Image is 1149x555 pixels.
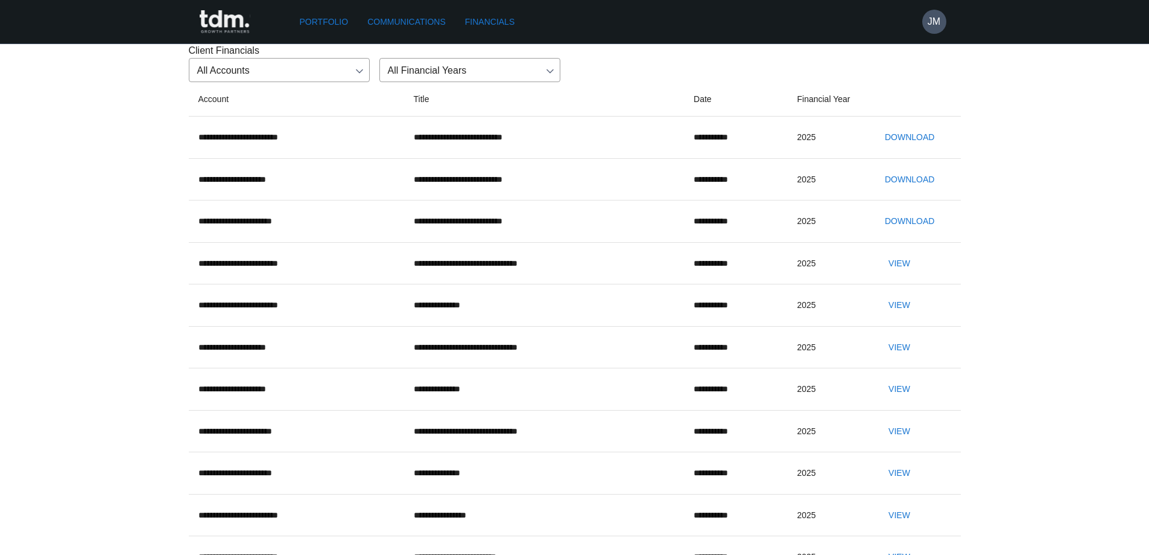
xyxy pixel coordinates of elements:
[787,368,870,411] td: 2025
[880,126,939,149] button: Download
[295,11,353,33] a: Portfolio
[787,494,870,536] td: 2025
[880,378,919,400] button: View
[922,10,946,34] button: JM
[787,410,870,452] td: 2025
[880,252,919,275] button: View
[189,58,370,82] div: All Accounts
[404,82,685,117] th: Title
[880,504,919,527] button: View
[787,158,870,201] td: 2025
[787,284,870,327] td: 2025
[880,168,939,191] button: Download
[379,58,560,82] div: All Financial Years
[189,82,404,117] th: Account
[684,82,787,117] th: Date
[787,242,870,284] td: 2025
[880,420,919,443] button: View
[787,82,870,117] th: Financial Year
[880,210,939,233] button: Download
[880,336,919,359] button: View
[787,452,870,495] td: 2025
[460,11,519,33] a: Financials
[787,117,870,159] td: 2025
[189,43,961,58] p: Client Financials
[787,326,870,368] td: 2025
[787,201,870,243] td: 2025
[880,462,919,484] button: View
[362,11,451,33] a: Communications
[880,294,919,316] button: View
[928,14,940,29] h6: JM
